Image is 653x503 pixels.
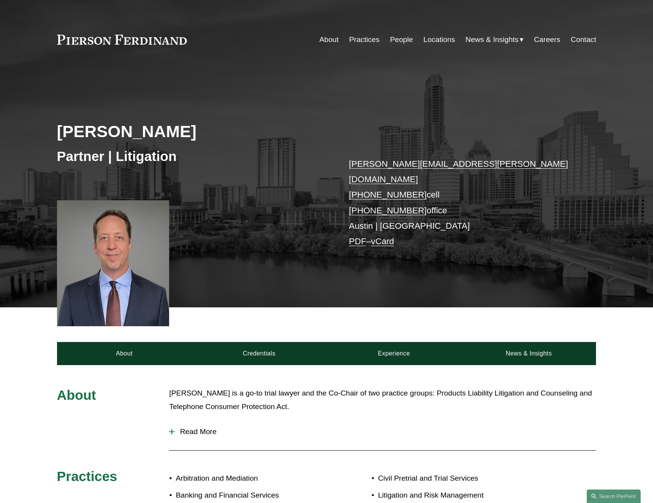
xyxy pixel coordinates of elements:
p: cell office Austin | [GEOGRAPHIC_DATA] – [349,156,574,250]
h3: Partner | Litigation [57,148,327,165]
a: Credentials [192,342,327,365]
a: People [390,32,413,47]
a: [PERSON_NAME][EMAIL_ADDRESS][PERSON_NAME][DOMAIN_NAME] [349,159,568,184]
p: Banking and Financial Services [176,489,326,502]
a: [PHONE_NUMBER] [349,190,427,200]
a: About [57,342,192,365]
p: Litigation and Risk Management [378,489,551,502]
a: vCard [371,236,394,246]
a: Locations [423,32,455,47]
h2: [PERSON_NAME] [57,121,327,141]
p: Arbitration and Mediation [176,472,326,485]
a: News & Insights [461,342,596,365]
span: Read More [175,428,596,436]
p: Civil Pretrial and Trial Services [378,472,551,485]
a: About [319,32,339,47]
button: Read More [169,422,596,442]
a: [PHONE_NUMBER] [349,206,427,215]
a: Contact [571,32,596,47]
p: [PERSON_NAME] is a go-to trial lawyer and the Co-Chair of two practice groups: Products Liability... [169,387,596,413]
a: Practices [349,32,379,47]
a: PDF [349,236,366,246]
span: About [57,387,96,402]
a: Experience [327,342,462,365]
span: News & Insights [465,33,519,47]
a: Search this site [587,490,641,503]
a: Careers [534,32,560,47]
a: folder dropdown [465,32,524,47]
span: Practices [57,469,118,484]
